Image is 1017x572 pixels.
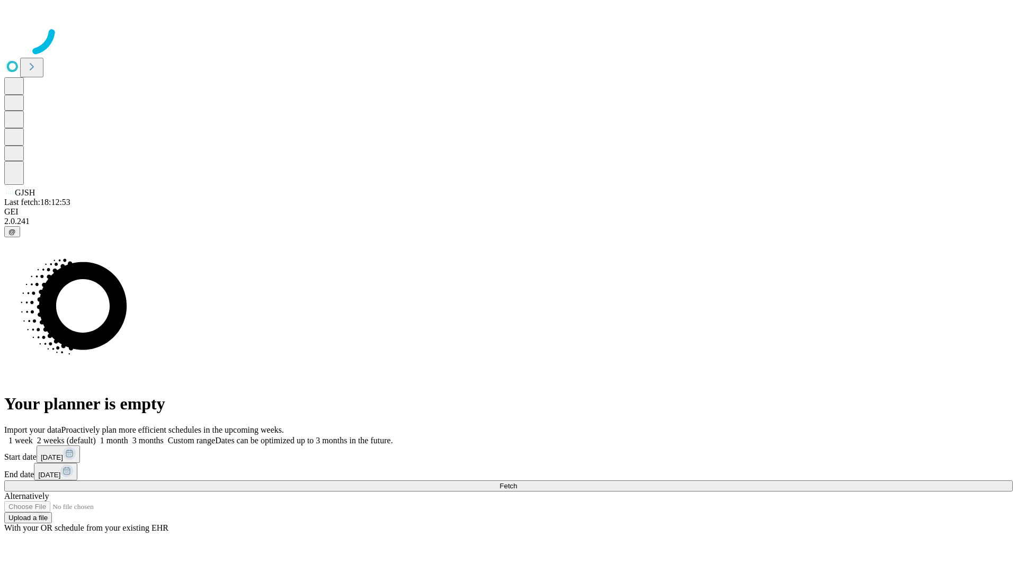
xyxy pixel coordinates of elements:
[15,188,35,197] span: GJSH
[4,523,168,532] span: With your OR schedule from your existing EHR
[8,436,33,445] span: 1 week
[4,425,61,434] span: Import your data
[8,228,16,236] span: @
[4,480,1013,491] button: Fetch
[4,445,1013,463] div: Start date
[38,471,60,479] span: [DATE]
[4,198,70,207] span: Last fetch: 18:12:53
[41,453,63,461] span: [DATE]
[499,482,517,490] span: Fetch
[132,436,164,445] span: 3 months
[4,207,1013,217] div: GEI
[4,491,49,501] span: Alternatively
[4,394,1013,414] h1: Your planner is empty
[4,463,1013,480] div: End date
[37,445,80,463] button: [DATE]
[4,217,1013,226] div: 2.0.241
[100,436,128,445] span: 1 month
[61,425,284,434] span: Proactively plan more efficient schedules in the upcoming weeks.
[215,436,392,445] span: Dates can be optimized up to 3 months in the future.
[4,226,20,237] button: @
[4,512,52,523] button: Upload a file
[37,436,96,445] span: 2 weeks (default)
[34,463,77,480] button: [DATE]
[168,436,215,445] span: Custom range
